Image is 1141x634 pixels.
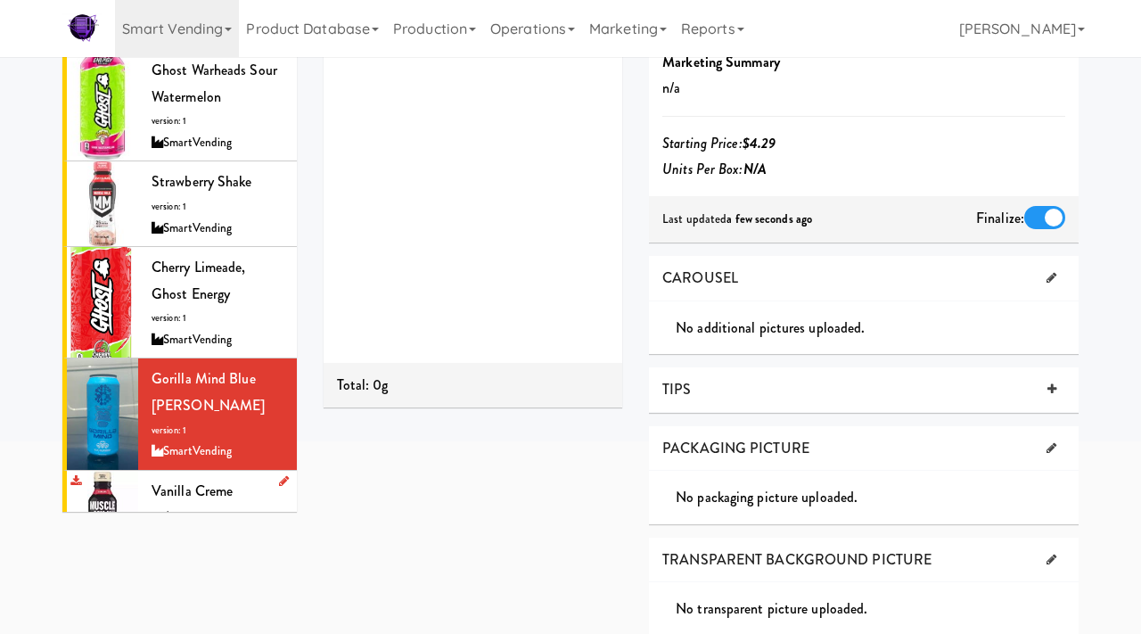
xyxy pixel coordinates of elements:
[662,133,776,153] i: Starting Price:
[152,218,283,240] div: SmartVending
[337,375,389,395] span: Total: 0g
[662,75,1065,102] p: n/a
[152,424,186,437] span: version: 1
[152,114,186,128] span: version: 1
[62,358,297,470] li: Gorilla Mind Blue [PERSON_NAME]version: 1SmartVending
[743,159,767,179] b: N/A
[743,133,776,153] b: $4.29
[152,171,252,192] span: Strawberry Shake
[662,52,780,72] b: Marketing Summary
[152,368,265,416] span: Gorilla Mind Blue [PERSON_NAME]
[62,471,297,556] li: Vanilla Cremeversion: 1SmartVending
[152,481,233,501] span: Vanilla Creme
[152,329,283,351] div: SmartVending
[62,161,297,247] li: Strawberry Shakeversion: 1SmartVending
[152,200,186,213] span: version: 1
[152,257,246,304] span: Cherry Limeade, Ghost Energy
[62,247,297,358] li: Cherry Limeade, Ghost Energyversion: 1SmartVending
[726,210,812,227] b: a few seconds ago
[676,315,1079,342] div: No additional pictures uploaded.
[662,549,932,570] span: TRANSPARENT BACKGROUND PICTURE
[676,596,1079,622] div: No transparent picture uploaded.
[662,438,809,458] span: PACKAGING PICTURE
[152,132,283,154] div: SmartVending
[152,441,283,463] div: SmartVending
[62,50,297,161] li: Ghost Warheads Sour Watermelonversion: 1SmartVending
[62,13,102,45] img: Micromart
[976,208,1024,228] span: Finalize:
[676,484,1079,511] div: No packaging picture uploaded.
[662,268,738,288] span: CAROUSEL
[152,60,277,107] span: Ghost Warheads Sour Watermelon
[662,210,812,227] span: Last updated
[662,159,767,179] i: Units Per Box:
[152,311,186,325] span: version: 1
[662,379,691,399] span: TIPS
[152,508,186,522] span: version: 1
